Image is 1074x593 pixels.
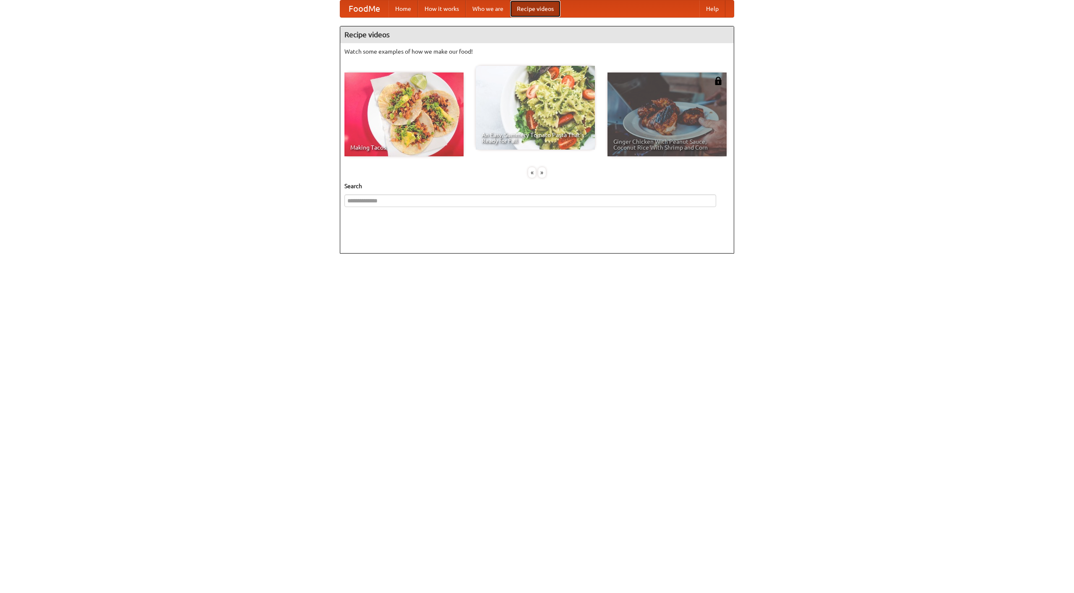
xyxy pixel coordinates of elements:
a: How it works [418,0,466,17]
a: An Easy, Summery Tomato Pasta That's Ready for Fall [476,66,595,150]
h5: Search [344,182,730,190]
span: Making Tacos [350,145,458,150]
span: An Easy, Summery Tomato Pasta That's Ready for Fall [482,132,589,144]
a: Making Tacos [344,73,464,156]
p: Watch some examples of how we make our food! [344,47,730,56]
img: 483408.png [714,77,722,85]
a: Home [388,0,418,17]
a: Help [699,0,725,17]
a: FoodMe [340,0,388,17]
div: » [538,167,546,178]
a: Who we are [466,0,510,17]
div: « [528,167,536,178]
h4: Recipe videos [340,26,734,43]
a: Recipe videos [510,0,560,17]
